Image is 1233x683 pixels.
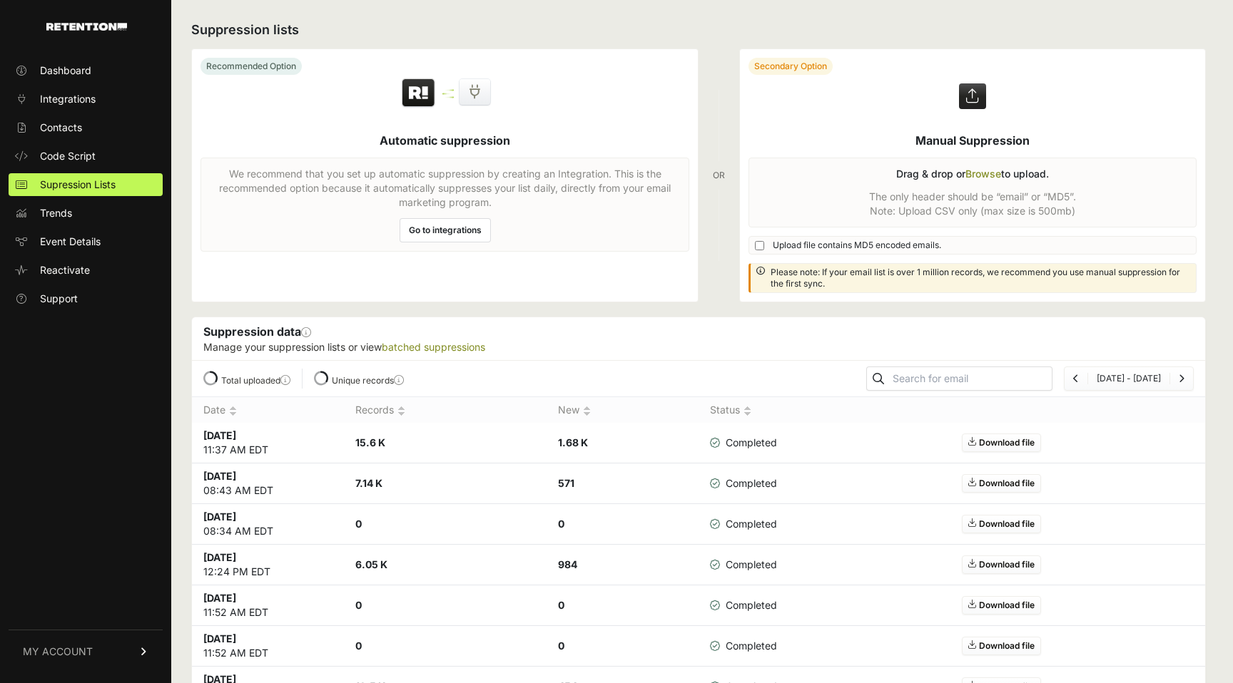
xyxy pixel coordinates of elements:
[890,369,1052,389] input: Search for email
[9,259,163,282] a: Reactivate
[9,88,163,111] a: Integrations
[710,639,777,653] span: Completed
[710,517,777,531] span: Completed
[203,429,236,441] strong: [DATE]
[40,178,116,192] span: Supression Lists
[400,218,491,242] a: Go to integrations
[710,598,777,612] span: Completed
[40,292,78,306] span: Support
[40,235,101,249] span: Event Details
[547,397,699,423] th: New
[355,477,382,489] strong: 7.14 K
[40,206,72,220] span: Trends
[9,145,163,168] a: Code Script
[210,167,680,210] p: We recommend that you set up automatic suppression by creating an Integration. This is the recomm...
[558,518,564,530] strong: 0
[203,470,236,482] strong: [DATE]
[962,596,1041,615] a: Download file
[397,406,405,416] img: no_sort-eaf950dc5ab64cae54d48a5578032e96f70b2ecb7d747501f34c8f2db400fb66.gif
[1087,373,1169,384] li: [DATE] - [DATE]
[1179,373,1184,384] a: Next
[221,375,290,386] label: Total uploaded
[355,640,362,652] strong: 0
[355,436,385,448] strong: 15.6 K
[1073,373,1079,384] a: Previous
[9,59,163,82] a: Dashboard
[192,463,344,504] td: 08:43 AM EDT
[9,630,163,673] a: MY ACCOUNT
[962,433,1041,452] a: Download file
[9,230,163,253] a: Event Details
[192,545,344,585] td: 12:24 PM EDT
[192,585,344,626] td: 11:52 AM EDT
[192,504,344,545] td: 08:34 AM EDT
[332,375,404,386] label: Unique records
[9,173,163,196] a: Supression Lists
[962,474,1041,493] a: Download file
[583,406,591,416] img: no_sort-eaf950dc5ab64cae54d48a5578032e96f70b2ecb7d747501f34c8f2db400fb66.gif
[962,555,1041,574] a: Download file
[442,96,454,98] img: integration
[558,599,564,611] strong: 0
[710,558,777,572] span: Completed
[203,632,236,645] strong: [DATE]
[558,436,588,448] strong: 1.68 K
[40,149,96,163] span: Code Script
[23,645,93,659] span: MY ACCOUNT
[9,202,163,225] a: Trends
[9,116,163,139] a: Contacts
[46,23,127,31] img: Retention.com
[229,406,237,416] img: no_sort-eaf950dc5ab64cae54d48a5578032e96f70b2ecb7d747501f34c8f2db400fb66.gif
[1064,366,1194,391] nav: Page navigation
[442,93,454,95] img: integration
[380,132,510,149] h5: Automatic suppression
[699,397,800,423] th: Status
[558,558,577,570] strong: 984
[355,558,387,570] strong: 6.05 K
[710,436,777,450] span: Completed
[962,515,1041,533] a: Download file
[558,640,564,652] strong: 0
[192,397,344,423] th: Date
[962,637,1041,655] a: Download file
[9,287,163,310] a: Support
[203,510,236,523] strong: [DATE]
[400,78,437,109] img: Retention
[355,518,362,530] strong: 0
[201,58,302,75] div: Recommended Option
[40,92,96,106] span: Integrations
[203,551,236,563] strong: [DATE]
[442,89,454,91] img: integration
[191,20,1206,40] h2: Suppression lists
[192,626,344,667] td: 11:52 AM EDT
[558,477,574,489] strong: 571
[755,241,764,250] input: Upload file contains MD5 encoded emails.
[192,317,1205,360] div: Suppression data
[40,120,82,135] span: Contacts
[203,592,236,604] strong: [DATE]
[713,48,725,302] div: OR
[710,476,777,491] span: Completed
[773,240,941,251] span: Upload file contains MD5 encoded emails.
[344,397,547,423] th: Records
[355,599,362,611] strong: 0
[203,340,1194,354] p: Manage your suppression lists or view
[40,63,91,78] span: Dashboard
[744,406,751,416] img: no_sort-eaf950dc5ab64cae54d48a5578032e96f70b2ecb7d747501f34c8f2db400fb66.gif
[192,423,344,463] td: 11:37 AM EDT
[382,341,485,353] a: batched suppressions
[40,263,90,277] span: Reactivate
